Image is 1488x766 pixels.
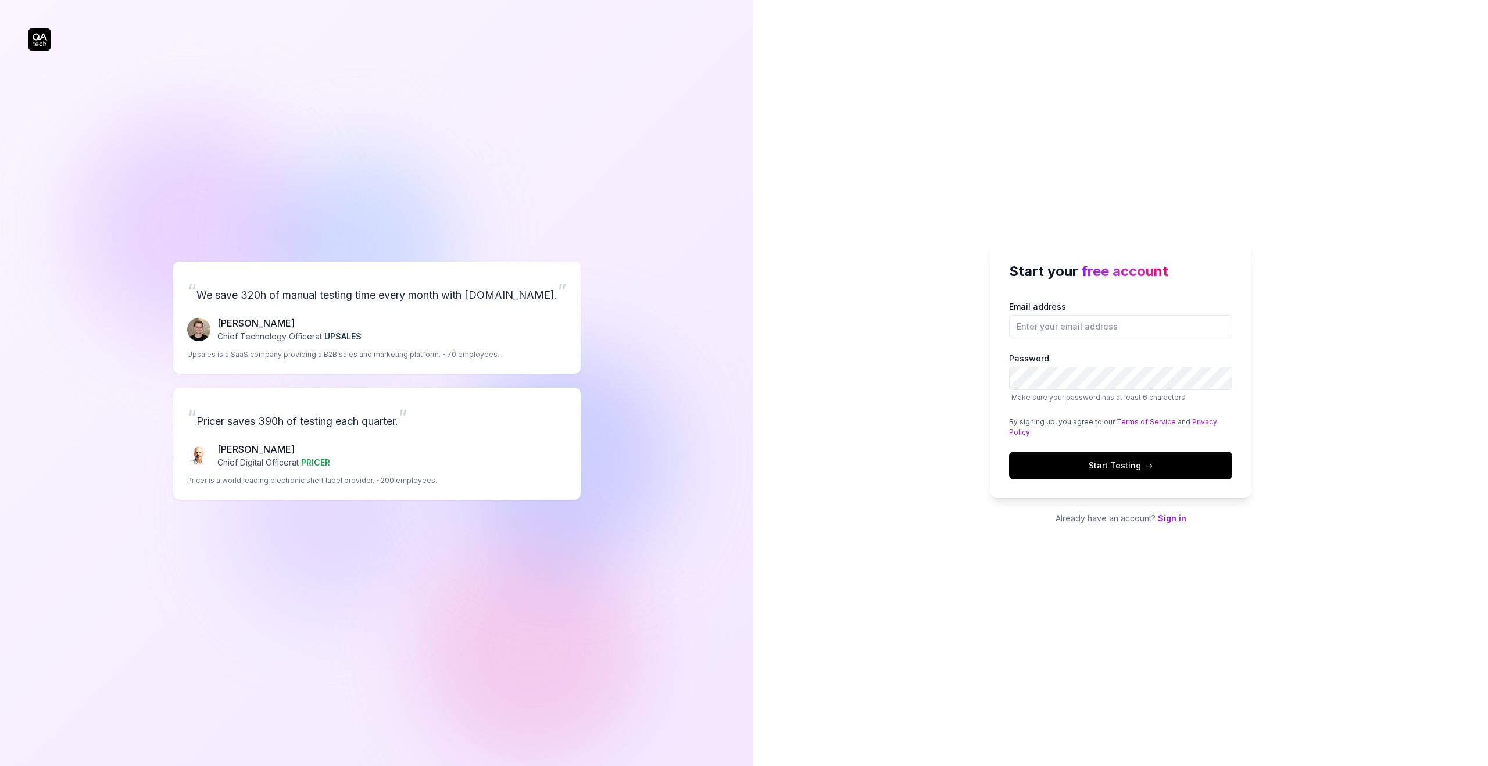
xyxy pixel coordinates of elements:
button: Start Testing→ [1009,452,1232,479]
span: “ [187,405,196,430]
p: Pricer is a world leading electronic shelf label provider. ~200 employees. [187,475,437,486]
p: [PERSON_NAME] [217,316,362,330]
span: UPSALES [324,331,362,341]
p: We save 320h of manual testing time every month with [DOMAIN_NAME]. [187,275,567,307]
input: PasswordMake sure your password has at least 6 characters [1009,367,1232,390]
label: Password [1009,352,1232,403]
p: [PERSON_NAME] [217,442,330,456]
a: Terms of Service [1117,417,1176,426]
p: Pricer saves 390h of testing each quarter. [187,402,567,433]
span: free account [1082,263,1168,280]
h2: Start your [1009,261,1232,282]
span: Make sure your password has at least 6 characters [1011,393,1185,402]
input: Email address [1009,315,1232,338]
a: “We save 320h of manual testing time every month with [DOMAIN_NAME].”Fredrik Seidl[PERSON_NAME]Ch... [173,262,581,374]
span: “ [187,278,196,304]
a: “Pricer saves 390h of testing each quarter.”Chris Chalkitis[PERSON_NAME]Chief Digital Officerat P... [173,388,581,500]
img: Chris Chalkitis [187,444,210,467]
span: ” [557,278,567,304]
span: → [1146,459,1153,471]
a: Sign in [1158,513,1186,523]
span: ” [398,405,407,430]
p: Chief Technology Officer at [217,330,362,342]
img: Fredrik Seidl [187,318,210,341]
span: Start Testing [1089,459,1153,471]
label: Email address [1009,300,1232,338]
div: By signing up, you agree to our and [1009,417,1232,438]
p: Chief Digital Officer at [217,456,330,468]
p: Upsales is a SaaS company providing a B2B sales and marketing platform. ~70 employees. [187,349,499,360]
p: Already have an account? [990,512,1251,524]
span: PRICER [301,457,330,467]
a: Privacy Policy [1009,417,1217,436]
